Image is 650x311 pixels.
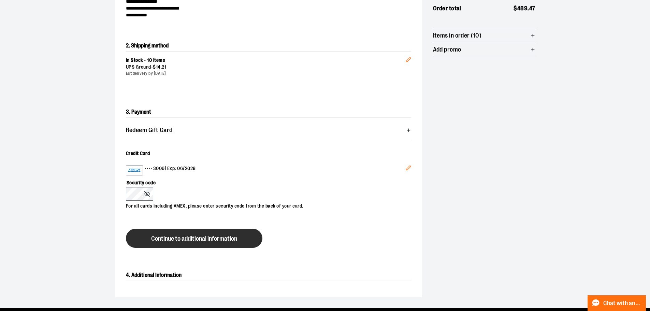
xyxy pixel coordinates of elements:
[433,43,535,57] button: Add promo
[126,71,406,76] div: Est delivery by [DATE]
[528,5,529,12] span: .
[126,40,411,51] h2: 2. Shipping method
[517,5,528,12] span: 489
[400,46,417,70] button: Edit
[433,32,482,39] span: Items in order (10)
[128,166,141,174] img: American Express card example showing the 15-digit card number
[433,29,535,43] button: Items in order (10)
[400,160,417,178] button: Edit
[156,64,161,70] span: 14
[126,107,411,118] h2: 3. Payment
[126,165,406,175] div: •••• 3006 | Exp: 06/2028
[126,201,404,210] p: For all cards including AMEX, please enter security code from the back of your card.
[603,300,642,307] span: Chat with an Expert
[126,64,406,71] div: UPS Ground -
[162,64,166,70] span: 21
[529,5,535,12] span: 47
[514,5,517,12] span: $
[151,236,237,242] span: Continue to additional information
[126,151,150,156] span: Credit Card
[126,123,411,137] button: Redeem Gift Card
[126,229,262,248] button: Continue to additional information
[433,46,461,53] span: Add promo
[153,64,156,70] span: $
[588,295,646,311] button: Chat with an Expert
[126,57,406,64] div: In Stock - 10 items
[126,270,411,281] h2: 4. Additional Information
[126,175,404,187] label: Security code
[161,64,162,70] span: .
[126,127,173,133] span: Redeem Gift Card
[433,4,461,13] span: Order total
